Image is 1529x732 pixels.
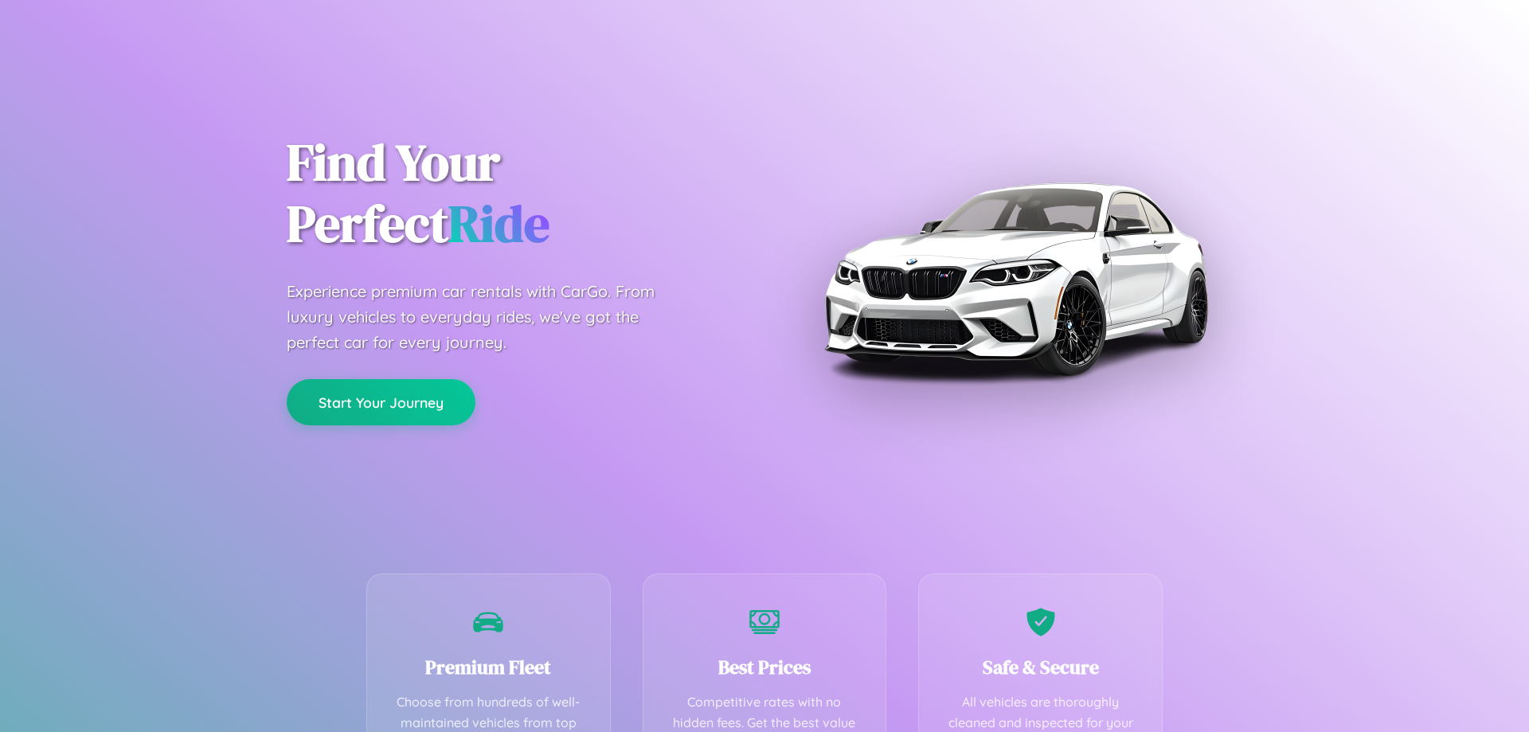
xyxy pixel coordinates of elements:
[667,654,862,680] h3: Best Prices
[287,132,741,255] h1: Find Your Perfect
[448,189,549,258] span: Ride
[391,654,586,680] h3: Premium Fleet
[943,654,1138,680] h3: Safe & Secure
[287,379,475,425] button: Start Your Journey
[816,80,1214,478] img: Premium BMW car rental vehicle
[287,279,685,355] p: Experience premium car rentals with CarGo. From luxury vehicles to everyday rides, we've got the ...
